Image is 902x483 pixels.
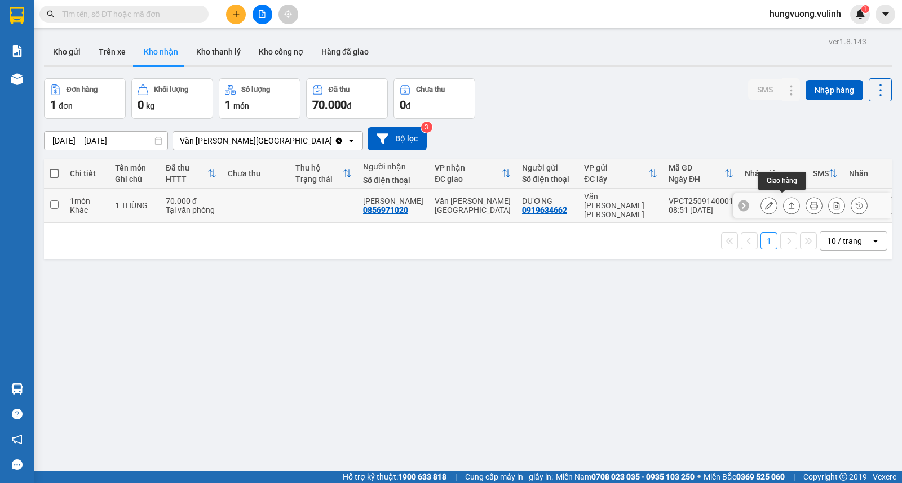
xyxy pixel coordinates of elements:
button: Kho nhận [135,38,187,65]
th: Toggle SortBy [578,159,663,189]
span: Cung cấp máy in - giấy in: [465,471,553,483]
div: Nhân viên [745,169,802,178]
div: Mã GD [669,163,724,172]
div: Trạng thái [295,175,343,184]
button: Số lượng1món [219,78,300,119]
li: E11, Đường số 8, [PERSON_NAME] cư Nông [GEOGRAPHIC_DATA], Kv.[PERSON_NAME], [PERSON_NAME][GEOGRAP... [5,25,215,82]
div: Chi tiết [70,169,104,178]
span: message [12,459,23,470]
button: Trên xe [90,38,135,65]
div: Đã thu [166,163,207,172]
span: | [793,471,795,483]
img: warehouse-icon [11,383,23,395]
div: Sửa đơn hàng [760,197,777,214]
button: Chưa thu0đ [393,78,475,119]
span: | [455,471,457,483]
span: món [233,101,249,110]
button: Kho gửi [44,38,90,65]
div: ĐC lấy [584,175,648,184]
div: Giao hàng [758,172,806,190]
span: search [47,10,55,18]
button: Kho thanh lý [187,38,250,65]
svg: open [347,136,356,145]
div: VPCT2509140001 [669,196,733,205]
div: Văn [PERSON_NAME][GEOGRAPHIC_DATA] [180,135,332,146]
span: 1 [50,98,56,111]
div: HTTT [166,175,207,184]
span: Miền Bắc [704,471,785,483]
button: Đơn hàng1đơn [44,78,126,119]
div: Số lượng [241,86,270,93]
img: solution-icon [11,45,23,57]
button: Kho công nợ [250,38,312,65]
div: Thu hộ [295,163,343,172]
span: caret-down [881,9,891,19]
div: Chưa thu [228,169,284,178]
div: 0856971020 [363,205,408,214]
div: VP gửi [584,163,648,172]
span: đ [406,101,410,110]
div: Đơn hàng [67,86,98,93]
svg: Clear value [334,136,343,145]
button: SMS [748,79,782,100]
div: 1 THÙNG [115,201,154,210]
span: 70.000 [312,98,347,111]
th: Toggle SortBy [807,159,843,189]
span: phone [5,83,14,92]
th: Toggle SortBy [429,159,516,189]
span: hungvuong.vulinh [760,7,850,21]
img: logo-vxr [10,7,24,24]
button: 1 [760,232,777,249]
span: ⚪️ [697,475,701,479]
div: Đã thu [329,86,350,93]
button: aim [278,5,298,24]
div: Giao hàng [783,197,800,214]
span: copyright [839,473,847,481]
button: plus [226,5,246,24]
div: 1 món [70,196,104,205]
span: Hỗ trợ kỹ thuật: [343,471,446,483]
strong: 1900 633 818 [398,472,446,481]
span: 1 [863,5,867,13]
span: aim [284,10,292,18]
span: Miền Nam [556,471,695,483]
div: 70.000 đ [166,196,216,205]
li: 1900 8181 [5,81,215,95]
div: Ghi chú [115,175,154,184]
button: caret-down [876,5,895,24]
div: DƯƠNG [522,196,573,205]
span: đơn [59,101,73,110]
button: Đã thu70.000đ [306,78,388,119]
th: Toggle SortBy [290,159,357,189]
input: Tìm tên, số ĐT hoặc mã đơn [62,8,195,20]
button: Bộ lọc [368,127,427,150]
span: kg [146,101,154,110]
div: Văn [PERSON_NAME] [PERSON_NAME] [584,192,657,219]
strong: 0708 023 035 - 0935 103 250 [591,472,695,481]
img: logo.jpg [5,5,61,61]
div: Tại văn phòng [166,205,216,214]
input: Selected Văn phòng Kiên Giang. [333,135,334,146]
th: Toggle SortBy [663,159,739,189]
div: Người gửi [522,163,573,172]
span: 0 [138,98,144,111]
div: ver 1.8.143 [829,35,866,48]
span: file-add [258,10,266,18]
div: Chưa thu [416,86,445,93]
div: VP nhận [435,163,502,172]
sup: 3 [421,122,432,133]
div: ĐC giao [435,175,502,184]
div: Văn [PERSON_NAME][GEOGRAPHIC_DATA] [435,196,511,214]
div: Số điện thoại [363,176,423,185]
div: Số điện thoại [522,175,573,184]
div: Người nhận [363,162,423,171]
th: Toggle SortBy [160,159,222,189]
span: notification [12,434,23,445]
button: file-add [253,5,272,24]
div: ĐAN LÊ [363,196,423,205]
div: SMS [813,169,829,178]
div: 0919634662 [522,205,567,214]
div: Tên món [115,163,154,172]
img: warehouse-icon [11,73,23,85]
span: environment [65,27,74,36]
